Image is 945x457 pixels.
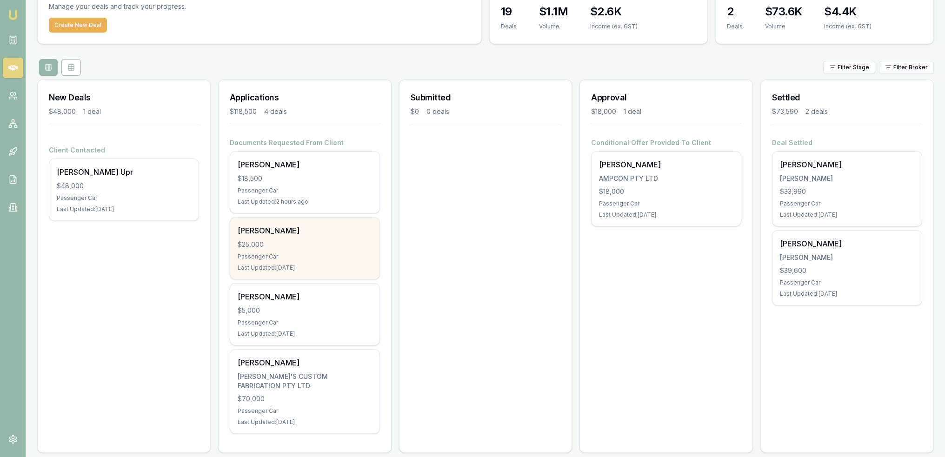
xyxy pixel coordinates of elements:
[780,238,914,249] div: [PERSON_NAME]
[49,146,199,155] h4: Client Contacted
[599,174,733,183] div: AMPCON PTY LTD
[238,306,372,315] div: $5,000
[49,107,76,116] div: $48,000
[501,4,517,19] h3: 19
[238,319,372,326] div: Passenger Car
[501,23,517,30] div: Deals
[238,372,372,391] div: [PERSON_NAME]'S CUSTOM FABRICATION PTY LTD
[411,91,561,104] h3: Submitted
[238,394,372,404] div: $70,000
[624,107,641,116] div: 1 deal
[539,23,568,30] div: Volume
[780,290,914,298] div: Last Updated: [DATE]
[780,159,914,170] div: [PERSON_NAME]
[7,9,19,20] img: emu-icon-u.png
[238,225,372,236] div: [PERSON_NAME]
[824,23,872,30] div: Income (ex. GST)
[57,205,191,213] div: Last Updated: [DATE]
[765,4,802,19] h3: $73.6K
[49,91,199,104] h3: New Deals
[238,159,372,170] div: [PERSON_NAME]
[599,211,733,219] div: Last Updated: [DATE]
[238,264,372,272] div: Last Updated: [DATE]
[238,253,372,260] div: Passenger Car
[824,4,872,19] h3: $4.4K
[230,107,257,116] div: $118,500
[539,4,568,19] h3: $1.1M
[780,253,914,262] div: [PERSON_NAME]
[238,198,372,205] div: Last Updated: 2 hours ago
[230,91,380,104] h3: Applications
[780,174,914,183] div: [PERSON_NAME]
[591,91,741,104] h3: Approval
[238,240,372,249] div: $25,000
[590,4,638,19] h3: $2.6K
[83,107,101,116] div: 1 deal
[727,23,743,30] div: Deals
[238,291,372,302] div: [PERSON_NAME]
[823,61,875,74] button: Filter Stage
[238,357,372,368] div: [PERSON_NAME]
[591,107,616,116] div: $18,000
[879,61,934,74] button: Filter Broker
[893,64,928,71] span: Filter Broker
[772,91,922,104] h3: Settled
[780,266,914,275] div: $39,600
[238,407,372,415] div: Passenger Car
[780,200,914,207] div: Passenger Car
[238,187,372,194] div: Passenger Car
[772,107,798,116] div: $73,590
[57,181,191,191] div: $48,000
[49,18,107,33] button: Create New Deal
[238,418,372,426] div: Last Updated: [DATE]
[599,159,733,170] div: [PERSON_NAME]
[264,107,287,116] div: 4 deals
[765,23,802,30] div: Volume
[772,138,922,147] h4: Deal Settled
[599,200,733,207] div: Passenger Car
[599,187,733,196] div: $18,000
[238,330,372,338] div: Last Updated: [DATE]
[727,4,743,19] h3: 2
[805,107,828,116] div: 2 deals
[780,211,914,219] div: Last Updated: [DATE]
[838,64,869,71] span: Filter Stage
[57,194,191,202] div: Passenger Car
[230,138,380,147] h4: Documents Requested From Client
[780,279,914,286] div: Passenger Car
[411,107,419,116] div: $0
[780,187,914,196] div: $33,990
[57,166,191,178] div: [PERSON_NAME] Upr
[426,107,449,116] div: 0 deals
[49,1,287,12] p: Manage your deals and track your progress.
[590,23,638,30] div: Income (ex. GST)
[591,138,741,147] h4: Conditional Offer Provided To Client
[238,174,372,183] div: $18,500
